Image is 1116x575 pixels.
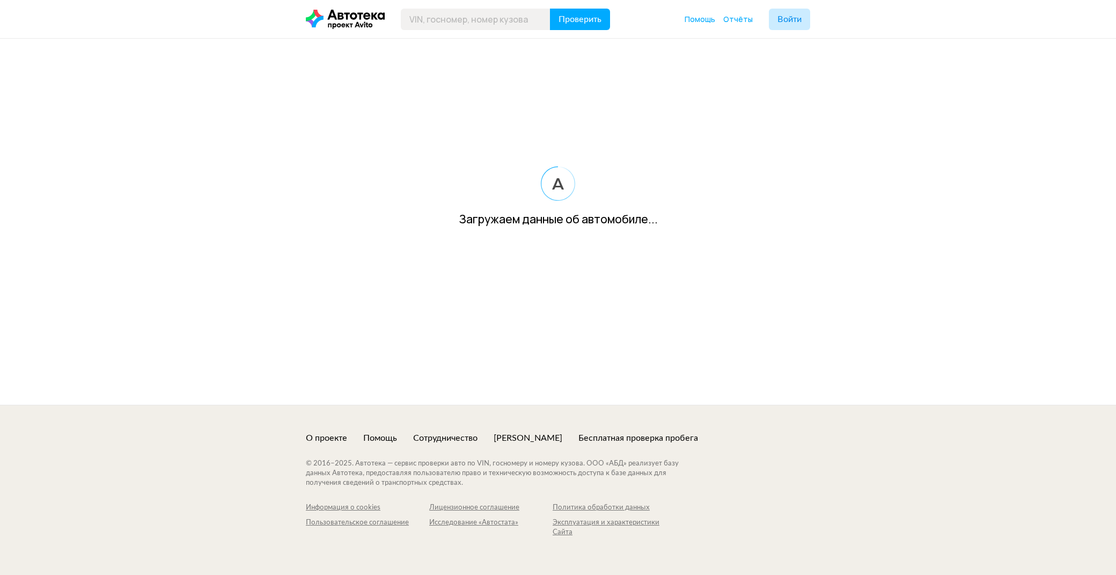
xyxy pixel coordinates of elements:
[306,432,347,444] a: О проекте
[723,14,753,25] a: Отчёты
[553,503,676,513] a: Политика обработки данных
[429,518,553,537] a: Исследование «Автостата»
[306,459,700,488] div: © 2016– 2025 . Автотека — сервис проверки авто по VIN, госномеру и номеру кузова. ООО «АБД» реали...
[578,432,698,444] a: Бесплатная проверка пробега
[413,432,478,444] a: Сотрудничество
[777,15,802,24] span: Войти
[306,503,429,513] a: Информация о cookies
[553,518,676,537] a: Эксплуатация и характеристики Сайта
[550,9,610,30] button: Проверить
[306,518,429,528] div: Пользовательское соглашение
[306,518,429,537] a: Пользовательское соглашение
[494,432,562,444] a: [PERSON_NAME]
[559,15,601,24] span: Проверить
[363,432,397,444] a: Помощь
[723,14,753,24] span: Отчёты
[429,518,553,528] div: Исследование «Автостата»
[429,503,553,513] a: Лицензионное соглашение
[685,14,715,25] a: Помощь
[401,9,550,30] input: VIN, госномер, номер кузова
[769,9,810,30] button: Войти
[685,14,715,24] span: Помощь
